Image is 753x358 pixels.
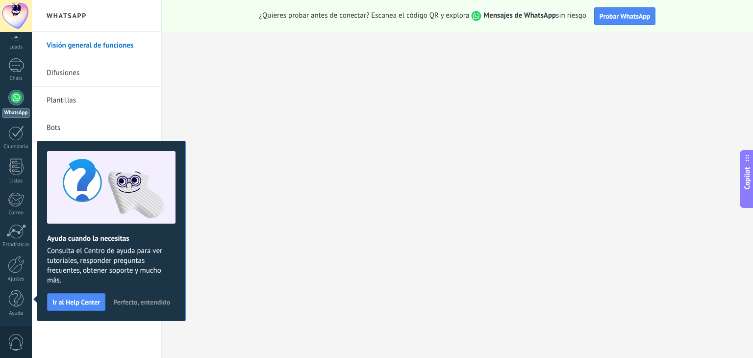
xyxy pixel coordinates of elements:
li: Bots [32,114,161,142]
div: Ayuda [2,310,30,317]
div: Calendario [2,144,30,150]
a: Plantillas [47,87,151,114]
li: Difusiones [32,59,161,87]
li: Plantillas [32,87,161,114]
span: Probar WhatsApp [600,12,651,21]
button: Perfecto, entendido [109,295,175,309]
button: Ir al Help Center [47,293,105,311]
a: Visión general de funciones [47,32,151,59]
div: Estadísticas [2,242,30,248]
li: Visión general de funciones [32,32,161,59]
div: Correo [2,210,30,216]
strong: Mensajes de WhatsApp [483,11,556,20]
span: ¿Quieres probar antes de conectar? Escanea el código QR y explora sin riesgo [259,11,586,21]
div: Chats [2,76,30,82]
span: Consulta el Centro de ayuda para ver tutoriales, responder preguntas frecuentes, obtener soporte ... [47,246,176,285]
div: WhatsApp [2,108,30,118]
div: Ajustes [2,276,30,282]
span: Perfecto, entendido [113,299,170,306]
div: Leads [2,44,30,51]
span: Copilot [742,167,752,190]
h2: Ayuda cuando la necesitas [47,234,176,243]
div: Listas [2,178,30,184]
a: Difusiones [47,59,151,87]
span: Ir al Help Center [52,299,100,306]
a: Bots [47,114,151,142]
button: Probar WhatsApp [594,7,656,25]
